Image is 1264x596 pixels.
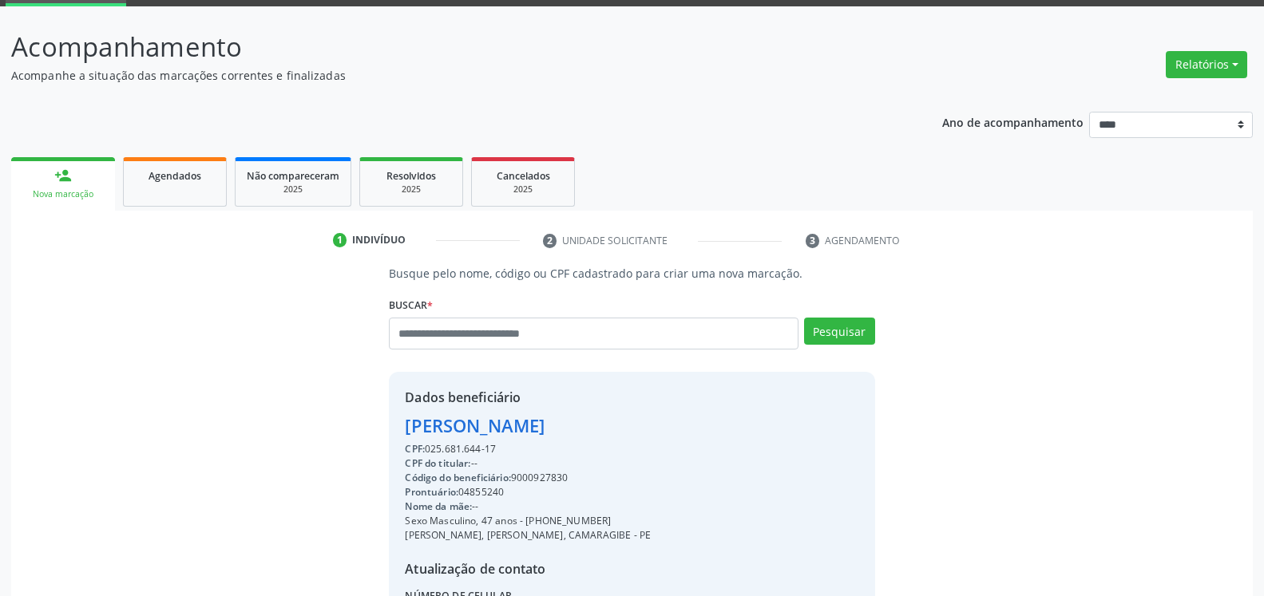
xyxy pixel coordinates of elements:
[371,184,451,195] div: 2025
[352,233,406,247] div: Indivíduo
[389,265,874,282] p: Busque pelo nome, código ou CPF cadastrado para criar uma nova marcação.
[405,471,651,485] div: 9000927830
[405,499,472,513] span: Nome da mãe:
[405,442,651,456] div: 025.681.644-17
[405,485,651,499] div: 04855240
[483,184,563,195] div: 2025
[405,388,651,407] div: Dados beneficiário
[247,184,339,195] div: 2025
[405,485,458,499] span: Prontuário:
[54,167,72,184] div: person_add
[247,169,339,183] span: Não compareceram
[405,514,651,528] div: Sexo Masculino, 47 anos - [PHONE_NUMBER]
[405,499,651,514] div: --
[497,169,550,183] span: Cancelados
[405,456,470,470] span: CPF do titular:
[1166,51,1247,78] button: Relatórios
[804,318,875,345] button: Pesquisar
[405,528,651,543] div: [PERSON_NAME], [PERSON_NAME], CAMARAGIBE - PE
[405,559,651,578] div: Atualização de contato
[389,293,433,318] label: Buscar
[405,471,510,484] span: Código do beneficiário:
[386,169,436,183] span: Resolvidos
[11,27,881,67] p: Acompanhamento
[11,67,881,84] p: Acompanhe a situação das marcações correntes e finalizadas
[405,412,651,439] div: [PERSON_NAME]
[22,188,104,200] div: Nova marcação
[405,442,425,456] span: CPF:
[405,456,651,471] div: --
[942,112,1084,132] p: Ano de acompanhamento
[333,233,347,247] div: 1
[149,169,201,183] span: Agendados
